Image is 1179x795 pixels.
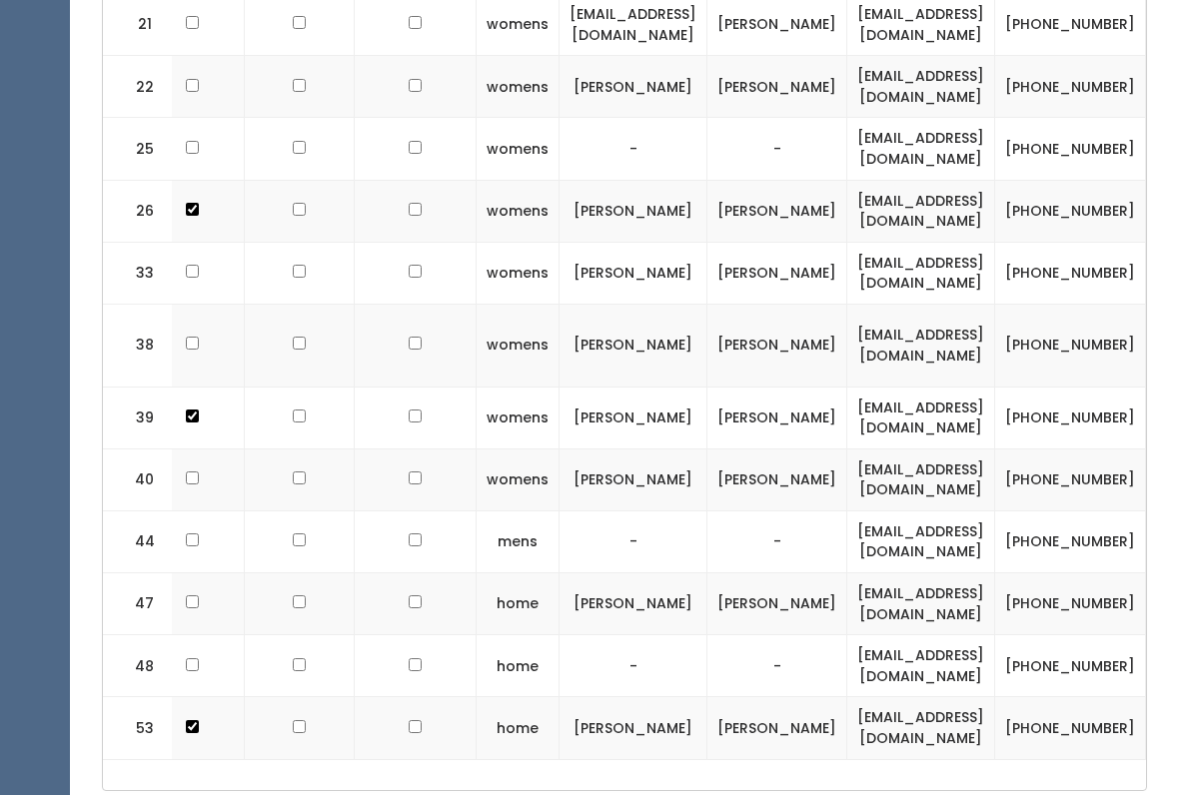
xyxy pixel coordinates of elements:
td: 38 [103,304,173,387]
td: - [707,635,847,697]
td: [PHONE_NUMBER] [995,448,1146,510]
td: home [477,573,560,635]
td: [PERSON_NAME] [560,387,707,448]
td: [PERSON_NAME] [707,697,847,759]
td: womens [477,118,560,180]
td: 53 [103,697,173,759]
td: [PERSON_NAME] [560,573,707,635]
td: home [477,635,560,697]
td: [EMAIL_ADDRESS][DOMAIN_NAME] [847,304,995,387]
td: [EMAIL_ADDRESS][DOMAIN_NAME] [847,387,995,448]
td: [EMAIL_ADDRESS][DOMAIN_NAME] [847,180,995,242]
td: [PERSON_NAME] [560,697,707,759]
td: [PERSON_NAME] [560,448,707,510]
td: [PHONE_NUMBER] [995,697,1146,759]
td: [EMAIL_ADDRESS][DOMAIN_NAME] [847,448,995,510]
td: [PERSON_NAME] [560,242,707,304]
td: [PHONE_NUMBER] [995,118,1146,180]
td: womens [477,180,560,242]
td: - [707,118,847,180]
td: 25 [103,118,173,180]
td: [PERSON_NAME] [707,180,847,242]
td: home [477,697,560,759]
td: - [560,635,707,697]
td: 39 [103,387,173,448]
td: 40 [103,448,173,510]
td: [PHONE_NUMBER] [995,180,1146,242]
td: [PERSON_NAME] [707,387,847,448]
td: mens [477,510,560,572]
td: [EMAIL_ADDRESS][DOMAIN_NAME] [847,242,995,304]
td: [EMAIL_ADDRESS][DOMAIN_NAME] [847,56,995,118]
td: [PERSON_NAME] [707,242,847,304]
td: [PERSON_NAME] [707,304,847,387]
td: womens [477,448,560,510]
td: [EMAIL_ADDRESS][DOMAIN_NAME] [847,118,995,180]
td: [EMAIL_ADDRESS][DOMAIN_NAME] [847,510,995,572]
td: - [560,510,707,572]
td: [PERSON_NAME] [560,304,707,387]
td: [PHONE_NUMBER] [995,635,1146,697]
td: - [560,118,707,180]
td: womens [477,304,560,387]
td: [PHONE_NUMBER] [995,56,1146,118]
td: [EMAIL_ADDRESS][DOMAIN_NAME] [847,697,995,759]
td: 44 [103,510,173,572]
td: 22 [103,56,173,118]
td: [PHONE_NUMBER] [995,242,1146,304]
td: [PHONE_NUMBER] [995,510,1146,572]
td: 26 [103,180,173,242]
td: [PERSON_NAME] [707,573,847,635]
td: [EMAIL_ADDRESS][DOMAIN_NAME] [847,635,995,697]
td: [EMAIL_ADDRESS][DOMAIN_NAME] [847,573,995,635]
td: womens [477,242,560,304]
td: [PHONE_NUMBER] [995,304,1146,387]
td: womens [477,387,560,448]
td: 33 [103,242,173,304]
td: womens [477,56,560,118]
td: 47 [103,573,173,635]
td: [PERSON_NAME] [560,56,707,118]
td: - [707,510,847,572]
td: 48 [103,635,173,697]
td: [PERSON_NAME] [560,180,707,242]
td: [PERSON_NAME] [707,448,847,510]
td: [PHONE_NUMBER] [995,573,1146,635]
td: [PHONE_NUMBER] [995,387,1146,448]
td: [PERSON_NAME] [707,56,847,118]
